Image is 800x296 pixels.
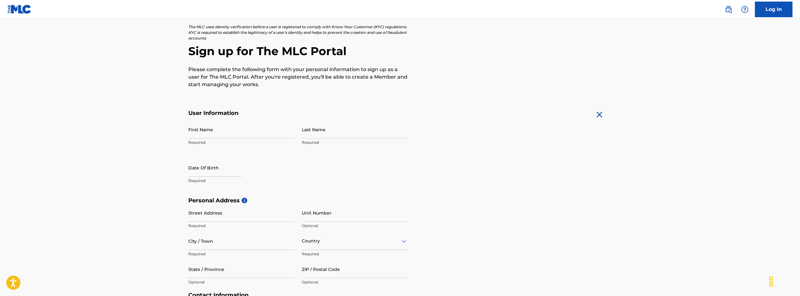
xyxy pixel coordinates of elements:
[188,24,408,41] p: The MLC uses identity verification before a user is registered to comply with Know Your Customer ...
[188,140,294,145] p: Required
[594,110,604,120] img: close
[188,110,408,117] h5: User Information
[188,66,408,88] p: Please complete the following form with your personal information to sign up as a user for The ML...
[739,3,751,16] div: Help
[755,2,792,17] a: Log In
[302,223,408,229] p: Optional
[188,251,294,257] p: Required
[188,197,612,204] h5: Personal Address
[766,272,776,291] div: Sürükle
[741,6,749,13] img: help
[725,6,732,13] img: search
[242,198,247,203] span: i
[769,266,800,296] div: Sohbet Aracı
[722,3,735,16] a: Public Search
[188,178,294,184] p: Required
[188,223,294,229] p: Required
[302,140,408,145] p: Required
[769,266,800,296] iframe: Chat Widget
[188,44,612,58] h2: Sign up for The MLC Portal
[302,251,408,257] p: Required
[302,279,408,285] p: Optional
[8,5,32,14] img: MLC Logo
[188,279,294,285] p: Optional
